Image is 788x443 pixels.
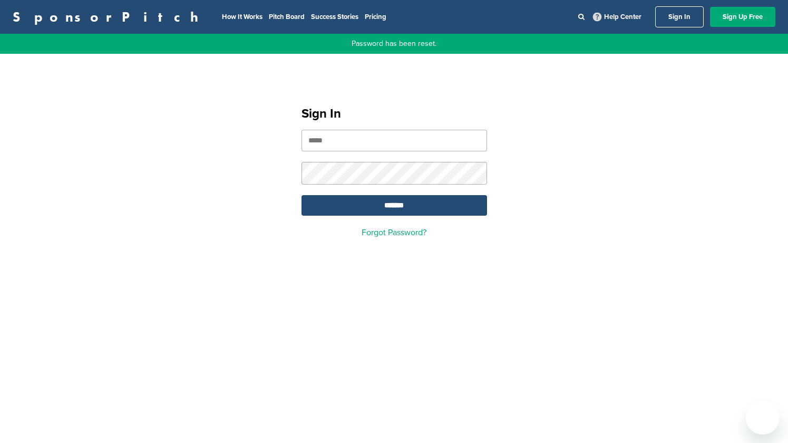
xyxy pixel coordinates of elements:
[365,13,386,21] a: Pricing
[746,401,780,435] iframe: Button to launch messaging window
[362,227,426,238] a: Forgot Password?
[710,7,775,27] a: Sign Up Free
[655,6,704,27] a: Sign In
[591,11,644,23] a: Help Center
[222,13,262,21] a: How It Works
[301,104,487,123] h1: Sign In
[311,13,358,21] a: Success Stories
[13,10,205,24] a: SponsorPitch
[269,13,305,21] a: Pitch Board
